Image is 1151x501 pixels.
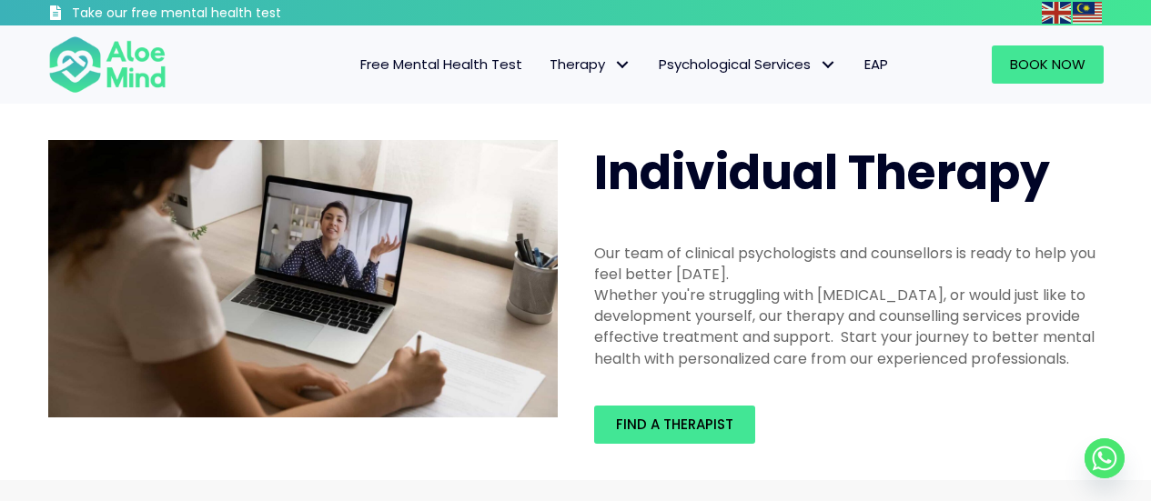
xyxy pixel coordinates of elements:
[610,52,636,78] span: Therapy: submenu
[1042,2,1073,23] a: English
[550,55,631,74] span: Therapy
[1073,2,1104,23] a: Malay
[594,139,1050,205] span: Individual Therapy
[360,55,522,74] span: Free Mental Health Test
[72,5,379,23] h3: Take our free mental health test
[864,55,888,74] span: EAP
[594,285,1104,369] div: Whether you're struggling with [MEDICAL_DATA], or would just like to development yourself, our th...
[1010,55,1085,74] span: Book Now
[992,45,1104,84] a: Book Now
[1042,2,1071,24] img: en
[536,45,645,84] a: TherapyTherapy: submenu
[190,45,902,84] nav: Menu
[48,140,558,418] img: Therapy online individual
[645,45,851,84] a: Psychological ServicesPsychological Services: submenu
[659,55,837,74] span: Psychological Services
[48,5,379,25] a: Take our free mental health test
[851,45,902,84] a: EAP
[616,415,733,434] span: Find a therapist
[347,45,536,84] a: Free Mental Health Test
[1073,2,1102,24] img: ms
[594,406,755,444] a: Find a therapist
[815,52,842,78] span: Psychological Services: submenu
[1085,438,1125,478] a: Whatsapp
[594,243,1104,285] div: Our team of clinical psychologists and counsellors is ready to help you feel better [DATE].
[48,35,167,95] img: Aloe mind Logo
